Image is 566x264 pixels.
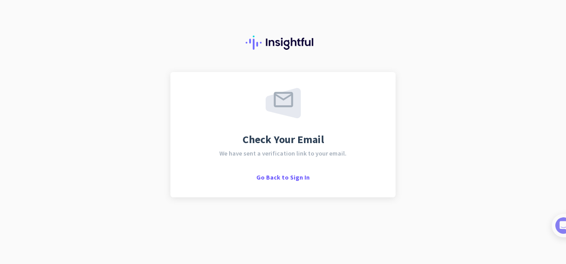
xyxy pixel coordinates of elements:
[219,150,347,156] span: We have sent a verification link to your email.
[246,36,320,50] img: Insightful
[243,134,324,145] span: Check Your Email
[256,173,310,181] span: Go Back to Sign In
[266,88,301,118] img: email-sent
